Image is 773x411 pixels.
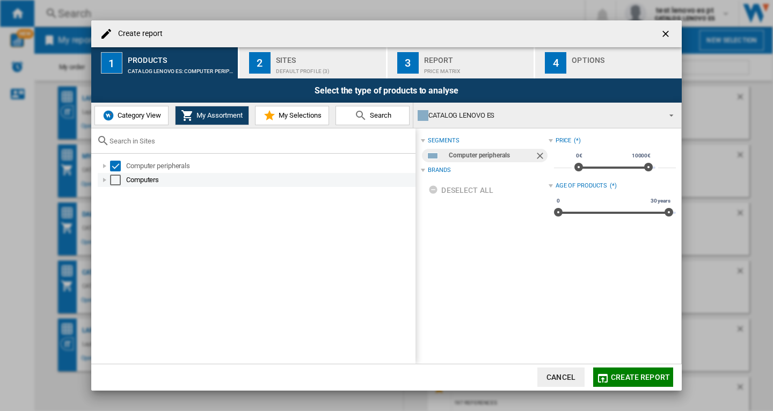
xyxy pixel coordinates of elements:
[276,52,382,63] div: Sites
[110,137,410,145] input: Search in Sites
[128,63,234,74] div: CATALOG LENOVO ES:Computer peripherals
[449,149,534,162] div: Computer peripherals
[239,47,387,78] button: 2 Sites Default profile (3)
[113,28,163,39] h4: Create report
[418,108,660,123] div: CATALOG LENOVO ES
[126,175,414,185] div: Computers
[535,150,548,163] ng-md-icon: Remove
[91,47,239,78] button: 1 Products CATALOG LENOVO ES:Computer peripherals
[555,197,561,205] span: 0
[545,52,566,74] div: 4
[630,152,652,160] span: 10000€
[649,197,672,205] span: 30 years
[424,52,530,63] div: Report
[336,106,410,125] button: Search
[660,28,673,41] ng-md-icon: getI18NText('BUTTONS.CLOSE_DIALOG')
[428,136,459,145] div: segments
[593,367,673,387] button: Create report
[126,161,414,171] div: Computer peripherals
[556,182,608,190] div: Age of products
[572,52,677,63] div: Options
[94,106,169,125] button: Category View
[249,52,271,74] div: 2
[115,111,161,119] span: Category View
[194,111,243,119] span: My Assortment
[388,47,535,78] button: 3 Report Price Matrix
[656,23,677,45] button: getI18NText('BUTTONS.CLOSE_DIALOG')
[556,136,572,145] div: Price
[397,52,419,74] div: 3
[175,106,249,125] button: My Assortment
[91,78,682,103] div: Select the type of products to analyse
[611,373,670,381] span: Create report
[110,161,126,171] md-checkbox: Select
[276,63,382,74] div: Default profile (3)
[102,109,115,122] img: wiser-icon-blue.png
[110,175,126,185] md-checkbox: Select
[255,106,329,125] button: My Selections
[574,152,584,160] span: 0€
[101,52,122,74] div: 1
[425,181,497,200] button: Deselect all
[537,367,585,387] button: Cancel
[424,63,530,74] div: Price Matrix
[128,52,234,63] div: Products
[428,181,493,200] div: Deselect all
[535,47,682,78] button: 4 Options
[276,111,322,119] span: My Selections
[367,111,391,119] span: Search
[428,166,450,175] div: Brands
